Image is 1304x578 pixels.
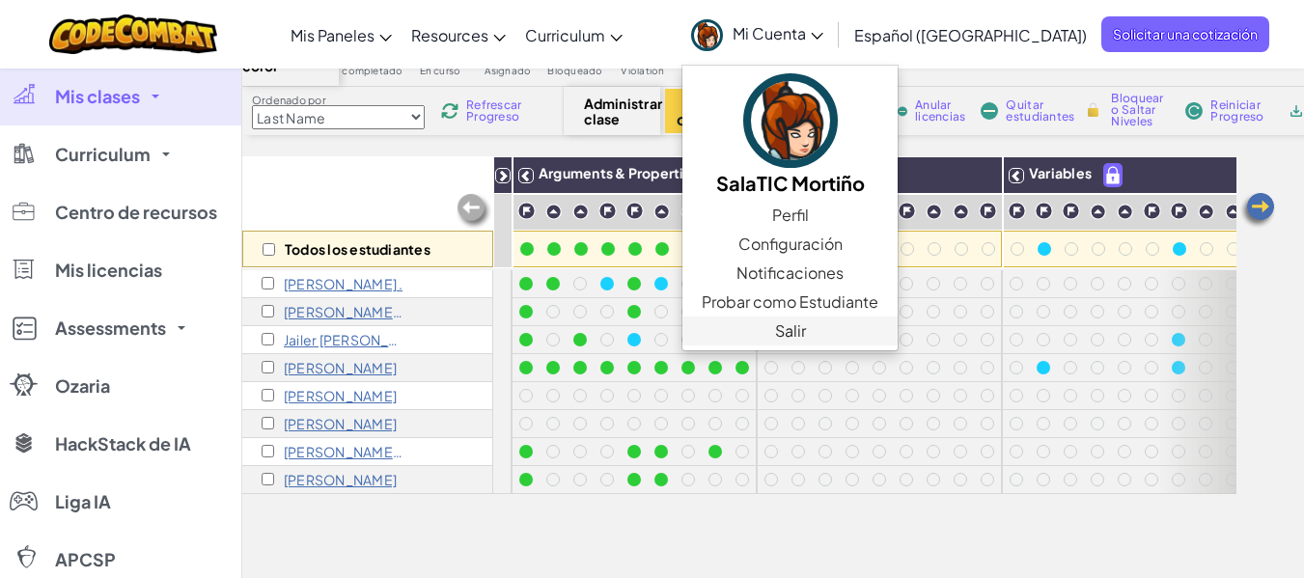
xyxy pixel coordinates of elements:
[584,96,641,126] span: Administrar clase
[441,102,458,120] img: IconReload.svg
[55,261,162,279] span: Mis licencias
[1006,99,1074,123] span: Quitar estudiantes
[680,204,697,220] img: IconPracticeLevel.svg
[284,360,397,375] p: Edwin Benavides
[420,66,461,76] span: En curso
[252,93,425,108] label: Ordenado por
[682,201,898,230] a: Perfil
[55,88,140,105] span: Mis clases
[926,204,942,220] img: IconPracticeLevel.svg
[284,304,404,319] p: Samuel Mendieta A
[284,416,397,431] p: Valeria Diaz Beltran
[981,102,998,120] img: IconRemoveStudents.svg
[55,146,151,163] span: Curriculum
[55,435,191,453] span: HackStack de IA
[1083,101,1103,119] img: IconLock.svg
[1143,202,1161,220] img: IconChallengeLevel.svg
[545,204,562,220] img: IconPracticeLevel.svg
[402,9,515,61] a: Resources
[621,66,664,76] span: Violation
[55,493,111,510] span: Liga IA
[284,332,404,347] p: Jailer yesid Alvarado Chicaiza
[682,317,898,345] a: Salir
[49,14,218,54] img: CodeCombat logo
[1090,204,1106,220] img: IconPracticeLevel.svg
[653,204,670,220] img: IconPracticeLevel.svg
[743,73,838,168] img: avatar
[979,202,997,220] img: IconChallengeLevel.svg
[915,99,965,123] span: Anular licencias
[539,164,700,181] span: Arguments & Properties
[733,23,823,43] span: Mi Cuenta
[572,204,589,220] img: IconPracticeLevel.svg
[1238,191,1277,230] img: Arrow_Left.png
[1170,202,1188,220] img: IconChallengeLevel.svg
[1111,93,1168,127] span: Bloquear o Saltar Niveles
[1198,204,1214,220] img: IconPracticeLevel.svg
[736,261,844,285] span: Notificaciones
[682,70,898,201] a: SalaTIC Mortiño
[55,377,110,395] span: Ozaria
[598,202,617,220] img: IconChallengeLevel.svg
[1035,202,1053,220] img: IconChallengeLevel.svg
[898,202,916,220] img: IconChallengeLevel.svg
[1029,164,1092,181] span: Variables
[1225,204,1241,220] img: IconPracticeLevel.svg
[411,25,488,45] span: Resources
[1117,204,1133,220] img: IconPracticeLevel.svg
[242,42,339,73] span: Código de color
[291,25,375,45] span: Mis Paneles
[682,230,898,259] a: Configuración
[1062,202,1080,220] img: IconChallengeLevel.svg
[953,204,969,220] img: IconPracticeLevel.svg
[691,19,723,51] img: avatar
[1008,202,1026,220] img: IconChallengeLevel.svg
[285,241,430,257] p: Todos los estudiantes
[845,9,1096,61] a: Español ([GEOGRAPHIC_DATA])
[1104,164,1122,186] img: IconPaidLevel.svg
[625,202,644,220] img: IconChallengeLevel.svg
[517,202,536,220] img: IconChallengeLevel.svg
[455,192,493,231] img: Arrow_Left_Inactive.png
[485,66,532,76] span: Asignado
[665,89,767,133] button: Asignar contenido
[515,9,632,61] a: Curriculum
[525,25,605,45] span: Curriculum
[284,444,404,459] p: Nikson y Kevin
[1101,16,1269,52] a: Solicitar una cotización
[284,388,397,403] p: Camila - Karen C
[702,168,878,198] h5: SalaTIC Mortiño
[1210,99,1270,123] span: Reiniciar Progreso
[682,288,898,317] a: Probar como Estudiante
[55,204,217,221] span: Centro de recursos
[281,9,402,61] a: Mis Paneles
[284,472,397,487] p: Yiret Mirley Paladinez
[547,66,602,76] span: Bloqueado
[681,4,833,65] a: Mi Cuenta
[55,319,166,337] span: Assessments
[1185,102,1203,120] img: IconReset.svg
[682,259,898,288] a: Notificaciones
[284,276,402,291] p: Isabela Vargas .
[466,99,526,123] span: Refrescar Progreso
[854,25,1087,45] span: Español ([GEOGRAPHIC_DATA])
[342,66,402,76] span: completado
